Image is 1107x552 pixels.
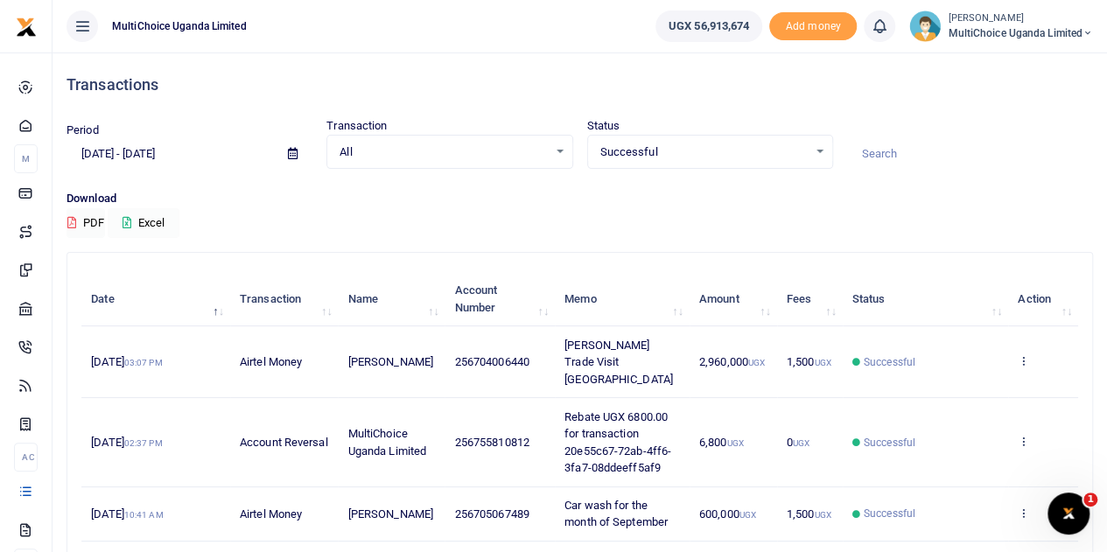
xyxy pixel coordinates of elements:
small: UGX [814,510,830,520]
label: Period [67,122,99,139]
span: 0 [787,436,809,449]
input: Search [847,139,1093,169]
img: logo-small [16,17,37,38]
small: UGX [726,438,743,448]
span: MultiChoice Uganda Limited [348,427,426,458]
th: Date: activate to sort column descending [81,272,230,326]
h4: Transactions [67,75,1093,94]
th: Amount: activate to sort column ascending [690,272,777,326]
span: 256704006440 [455,355,529,368]
span: 256705067489 [455,507,529,521]
span: Account Reversal [240,436,328,449]
input: select period [67,139,274,169]
span: [PERSON_NAME] [348,507,433,521]
li: Toup your wallet [769,12,857,41]
span: All [340,143,547,161]
span: [PERSON_NAME] Trade Visit [GEOGRAPHIC_DATA] [564,339,673,386]
small: 10:41 AM [124,510,164,520]
small: UGX [748,358,765,367]
span: Add money [769,12,857,41]
span: Airtel Money [240,507,302,521]
li: Wallet ballance [648,10,769,42]
span: MultiChoice Uganda Limited [948,25,1093,41]
th: Account Number: activate to sort column ascending [445,272,555,326]
p: Download [67,190,1093,208]
th: Memo: activate to sort column ascending [555,272,690,326]
span: 256755810812 [455,436,529,449]
span: 1,500 [787,355,831,368]
span: [DATE] [91,355,162,368]
span: [DATE] [91,507,163,521]
li: M [14,144,38,173]
span: Car wash for the month of September [564,499,668,529]
span: Airtel Money [240,355,302,368]
span: MultiChoice Uganda Limited [105,18,254,34]
span: 2,960,000 [699,355,765,368]
span: 6,800 [699,436,744,449]
span: [DATE] [91,436,162,449]
small: [PERSON_NAME] [948,11,1093,26]
th: Fees: activate to sort column ascending [777,272,843,326]
a: profile-user [PERSON_NAME] MultiChoice Uganda Limited [909,10,1093,42]
small: UGX [739,510,756,520]
a: Add money [769,18,857,31]
a: logo-small logo-large logo-large [16,19,37,32]
a: UGX 56,913,674 [655,10,762,42]
iframe: Intercom live chat [1047,493,1089,535]
button: Excel [108,208,179,238]
span: 600,000 [699,507,756,521]
small: 02:37 PM [124,438,163,448]
span: [PERSON_NAME] [348,355,433,368]
th: Name: activate to sort column ascending [338,272,445,326]
span: Successful [864,435,915,451]
th: Transaction: activate to sort column ascending [230,272,339,326]
span: Successful [864,506,915,521]
button: PDF [67,208,105,238]
img: profile-user [909,10,941,42]
small: 03:07 PM [124,358,163,367]
span: Successful [600,143,808,161]
li: Ac [14,443,38,472]
span: Successful [864,354,915,370]
label: Transaction [326,117,387,135]
span: 1,500 [787,507,831,521]
small: UGX [793,438,809,448]
th: Status: activate to sort column ascending [843,272,1008,326]
span: UGX 56,913,674 [669,17,749,35]
span: 1 [1083,493,1097,507]
span: Rebate UGX 6800.00 for transaction 20e55c67-72ab-4ff6-3fa7-08ddeeff5af9 [564,410,671,475]
small: UGX [814,358,830,367]
th: Action: activate to sort column ascending [1008,272,1078,326]
label: Status [587,117,620,135]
